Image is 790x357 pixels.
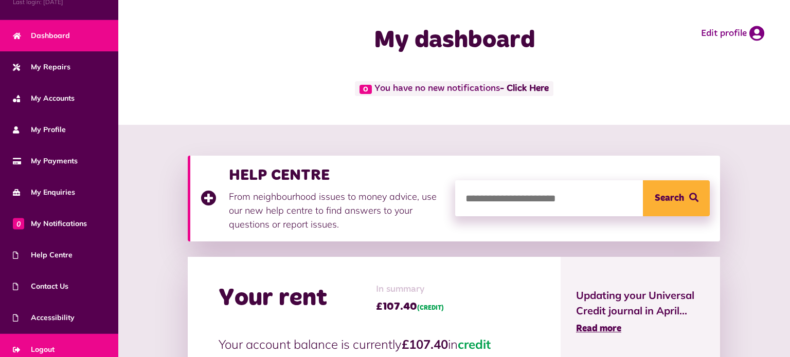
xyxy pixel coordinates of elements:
span: credit [458,336,491,352]
span: Help Centre [13,250,73,260]
span: £107.40 [376,299,444,314]
span: My Profile [13,124,66,135]
span: 0 [13,218,24,229]
p: From neighbourhood issues to money advice, use our new help centre to find answers to your questi... [229,190,445,231]
p: Your account balance is currently in [219,335,529,353]
span: Updating your Universal Credit journal in April... [576,288,705,318]
span: My Repairs [13,62,70,72]
button: Search [643,180,710,216]
span: Logout [13,344,55,355]
span: You have no new notifications [355,81,553,96]
span: Search [655,180,684,216]
span: My Enquiries [13,187,75,198]
span: Dashboard [13,30,70,41]
span: Read more [576,324,621,333]
span: (CREDIT) [417,305,444,311]
span: In summary [376,283,444,296]
h3: HELP CENTRE [229,166,445,184]
span: My Accounts [13,93,75,104]
a: Edit profile [701,26,764,41]
span: 0 [360,85,372,94]
strong: £107.40 [402,336,448,352]
span: Accessibility [13,312,75,323]
h2: Your rent [219,284,327,313]
span: My Payments [13,156,78,166]
a: - Click Here [500,84,549,93]
h1: My dashboard [297,26,612,55]
span: My Notifications [13,218,87,229]
span: Contact Us [13,281,68,292]
a: Updating your Universal Credit journal in April... Read more [576,288,705,336]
